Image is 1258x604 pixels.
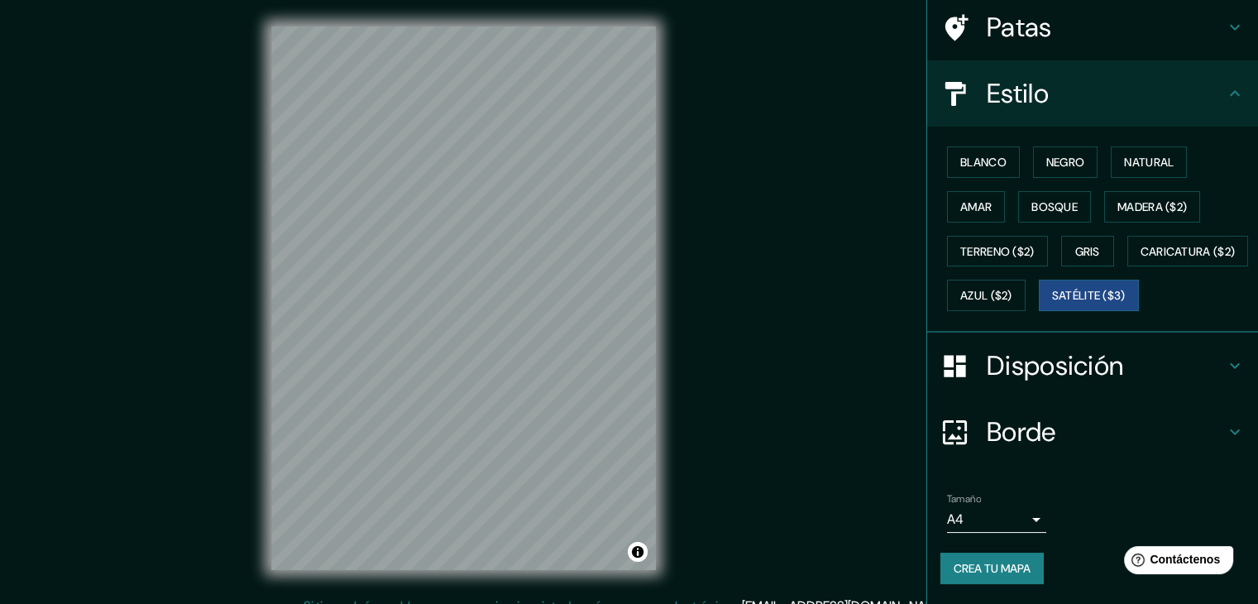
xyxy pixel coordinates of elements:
font: Crea tu mapa [954,561,1031,576]
button: Bosque [1018,191,1091,223]
font: Bosque [1031,199,1078,214]
font: A4 [947,511,964,528]
font: Patas [987,10,1052,45]
div: Borde [927,399,1258,465]
font: Gris [1075,244,1100,259]
font: Terreno ($2) [960,244,1035,259]
button: Azul ($2) [947,280,1026,311]
button: Blanco [947,146,1020,178]
button: Amar [947,191,1005,223]
div: A4 [947,506,1046,533]
button: Gris [1061,236,1114,267]
button: Crea tu mapa [940,553,1044,584]
font: Azul ($2) [960,289,1012,304]
button: Terreno ($2) [947,236,1048,267]
font: Blanco [960,155,1007,170]
font: Borde [987,415,1056,449]
iframe: Lanzador de widgets de ayuda [1111,539,1240,586]
font: Natural [1124,155,1174,170]
button: Negro [1033,146,1098,178]
button: Madera ($2) [1104,191,1200,223]
canvas: Mapa [271,26,656,570]
div: Disposición [927,333,1258,399]
div: Estilo [927,60,1258,127]
button: Caricatura ($2) [1127,236,1249,267]
font: Disposición [987,348,1123,383]
font: Negro [1046,155,1085,170]
font: Tamaño [947,492,981,506]
font: Caricatura ($2) [1141,244,1236,259]
button: Satélite ($3) [1039,280,1139,311]
font: Madera ($2) [1117,199,1187,214]
font: Estilo [987,76,1049,111]
button: Activar o desactivar atribución [628,542,648,562]
button: Natural [1111,146,1187,178]
font: Satélite ($3) [1052,289,1126,304]
font: Amar [960,199,992,214]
